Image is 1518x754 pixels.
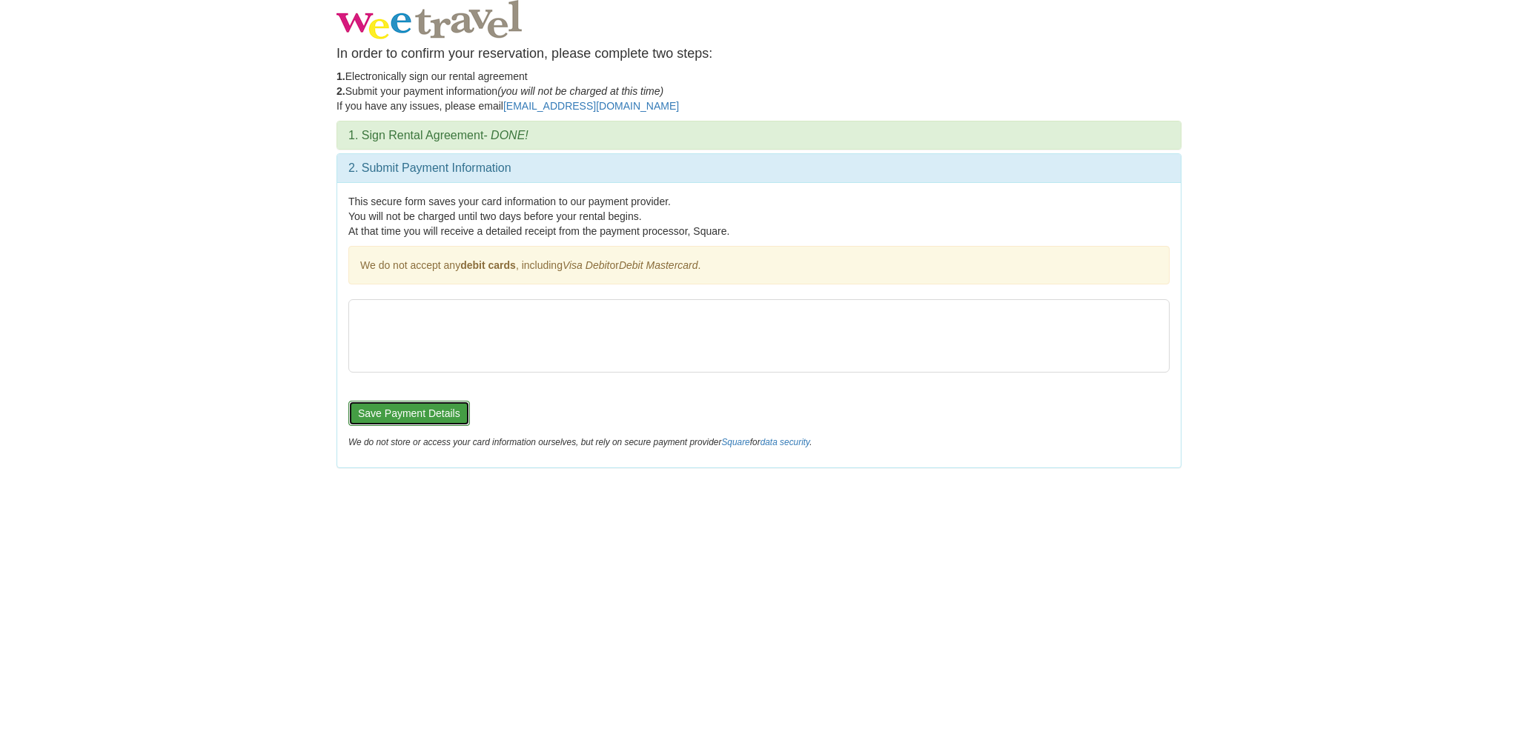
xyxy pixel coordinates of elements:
[721,437,749,447] a: Square
[348,401,470,426] button: Save Payment Details
[349,300,1169,372] iframe: Secure Credit Card Form
[348,129,1170,142] h3: 1. Sign Rental Agreement
[348,194,1170,238] p: This secure form saves your card information to our payment provider. You will not be charged unt...
[760,437,810,447] a: data security
[483,129,528,141] em: - DONE!
[503,100,679,112] a: [EMAIL_ADDRESS][DOMAIN_NAME]
[337,47,1181,61] h4: In order to confirm your reservation, please complete two steps:
[348,437,812,447] em: We do not store or access your card information ourselves, but rely on secure payment provider for .
[497,85,663,97] em: (you will not be charged at this time)
[619,259,698,271] em: Debit Mastercard
[348,246,1170,284] div: We do not accept any , including or .
[337,85,345,97] strong: 2.
[348,161,1170,175] h3: 2. Submit Payment Information
[460,259,516,271] strong: debit cards
[563,259,610,271] em: Visa Debit
[337,69,1181,113] p: Electronically sign our rental agreement Submit your payment information If you have any issues, ...
[337,70,345,82] strong: 1.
